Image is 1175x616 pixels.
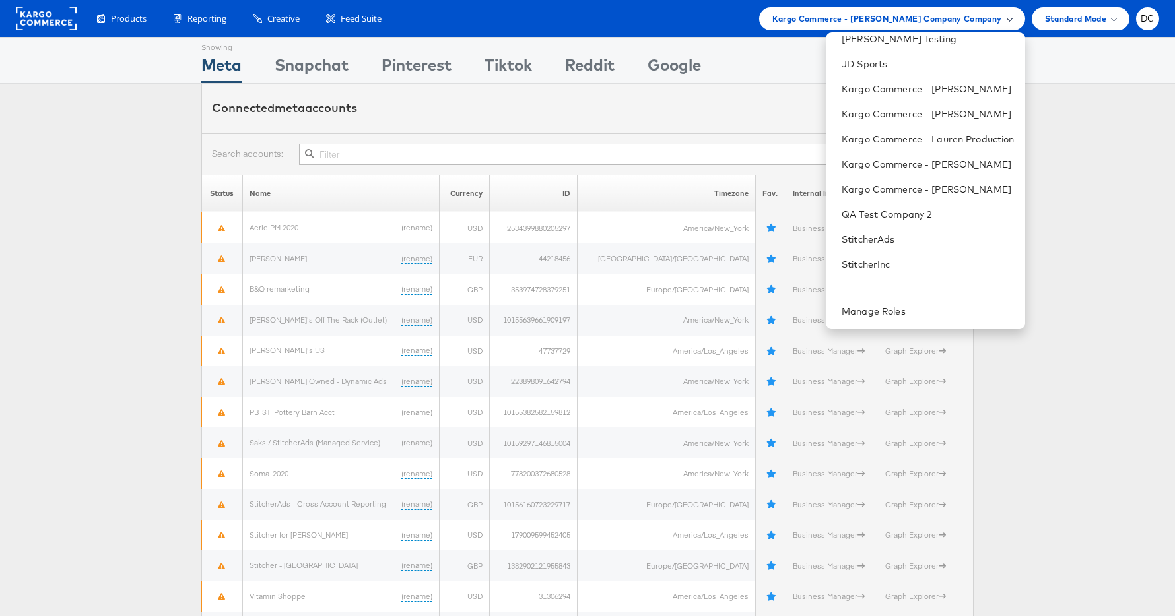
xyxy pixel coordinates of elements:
td: USD [440,305,490,336]
span: Standard Mode [1045,12,1106,26]
td: 353974728379251 [490,274,578,305]
td: [GEOGRAPHIC_DATA]/[GEOGRAPHIC_DATA] [578,243,756,274]
span: Feed Suite [341,13,382,25]
span: Reporting [187,13,226,25]
a: StitcherAds [842,233,1014,246]
a: Graph Explorer [885,499,946,509]
td: EUR [440,243,490,274]
th: Timezone [578,175,756,212]
a: Kargo Commerce - Lauren Production [842,133,1014,146]
td: America/Los_Angeles [578,336,756,367]
a: (rename) [401,376,432,387]
a: Aerie PM 2020 [250,222,298,232]
div: Reddit [565,53,615,83]
a: (rename) [401,284,432,295]
span: DC [1141,15,1155,23]
a: (rename) [401,499,432,510]
a: Business Manager [793,407,865,417]
td: USD [440,366,490,397]
td: USD [440,336,490,367]
a: Graph Explorer [885,346,946,355]
td: GBP [440,274,490,305]
a: Graph Explorer [885,438,946,448]
td: 44218456 [490,243,578,274]
a: Kargo Commerce - [PERSON_NAME] [842,108,1014,121]
a: Stitcher for [PERSON_NAME] [250,530,348,539]
a: (rename) [401,345,432,356]
a: (rename) [401,530,432,541]
a: Business Manager [793,223,865,233]
div: Google [648,53,701,83]
a: Graph Explorer [885,376,946,386]
td: USD [440,397,490,428]
span: Products [111,13,147,25]
td: USD [440,427,490,458]
a: Graph Explorer [885,407,946,417]
div: Pinterest [382,53,452,83]
td: 10159297146815004 [490,427,578,458]
th: Name [242,175,440,212]
a: Stitcher - [GEOGRAPHIC_DATA] [250,560,358,570]
a: (rename) [401,591,432,602]
a: PB_ST_Pottery Barn Acct [250,407,335,417]
td: 31306294 [490,581,578,612]
td: America/Los_Angeles [578,397,756,428]
div: Connected accounts [212,100,357,117]
a: Graph Explorer [885,591,946,601]
a: Soma_2020 [250,468,288,478]
a: [PERSON_NAME]'s Off The Rack (Outlet) [250,315,387,324]
td: 778200372680528 [490,458,578,489]
a: StitcherInc [842,258,1014,271]
a: (rename) [401,315,432,326]
td: GBP [440,550,490,581]
a: (rename) [401,468,432,479]
a: Kargo Commerce - [PERSON_NAME] [842,82,1014,96]
a: Business Manager [793,284,865,294]
td: 10156160723229717 [490,489,578,520]
a: Graph Explorer [885,530,946,539]
a: (rename) [401,407,432,418]
a: (rename) [401,437,432,448]
td: America/New_York [578,427,756,458]
td: America/New_York [578,366,756,397]
a: Business Manager [793,315,865,324]
td: USD [440,212,490,243]
td: America/Los_Angeles [578,581,756,612]
a: Vitamin Shoppe [250,591,306,601]
a: Graph Explorer [885,468,946,478]
a: (rename) [401,222,432,233]
a: Graph Explorer [885,561,946,570]
a: Kargo Commerce - [PERSON_NAME] [842,183,1014,196]
th: Currency [440,175,490,212]
td: 10155382582159812 [490,397,578,428]
td: 179009599452405 [490,520,578,551]
td: 1382902121955843 [490,550,578,581]
div: Showing [201,38,242,53]
a: QA Test Company 2 [842,208,1014,221]
a: [PERSON_NAME] Testing [842,32,1014,46]
a: B&Q remarketing [250,284,310,293]
td: Europe/[GEOGRAPHIC_DATA] [578,274,756,305]
a: Business Manager [793,591,865,601]
a: Business Manager [793,438,865,448]
a: StitcherAds - Cross Account Reporting [250,499,386,508]
td: 2534399880205297 [490,212,578,243]
td: America/Los_Angeles [578,520,756,551]
td: 223898091642794 [490,366,578,397]
a: Manage Roles [842,305,906,317]
td: GBP [440,489,490,520]
a: Business Manager [793,561,865,570]
td: Europe/[GEOGRAPHIC_DATA] [578,550,756,581]
a: [PERSON_NAME] [250,253,307,263]
a: Business Manager [793,346,865,355]
td: USD [440,520,490,551]
a: Business Manager [793,468,865,478]
input: Filter [299,144,963,165]
a: Kargo Commerce - [PERSON_NAME] [842,158,1014,171]
a: Business Manager [793,530,865,539]
a: [PERSON_NAME] Owned - Dynamic Ads [250,376,387,386]
td: America/New_York [578,305,756,336]
td: USD [440,458,490,489]
a: Business Manager [793,253,865,263]
a: (rename) [401,253,432,264]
